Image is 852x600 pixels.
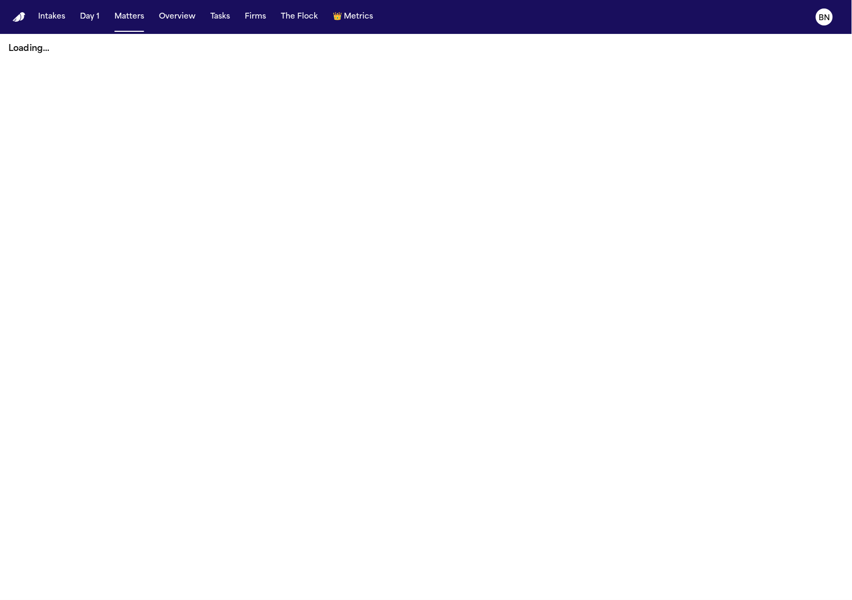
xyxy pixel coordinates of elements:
img: Finch Logo [13,12,25,22]
a: Home [13,12,25,22]
button: Day 1 [76,7,104,27]
button: Firms [241,7,270,27]
button: Tasks [206,7,234,27]
button: The Flock [277,7,322,27]
button: Intakes [34,7,69,27]
p: Loading... [8,42,844,55]
button: Overview [155,7,200,27]
button: crownMetrics [329,7,377,27]
button: Matters [110,7,148,27]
